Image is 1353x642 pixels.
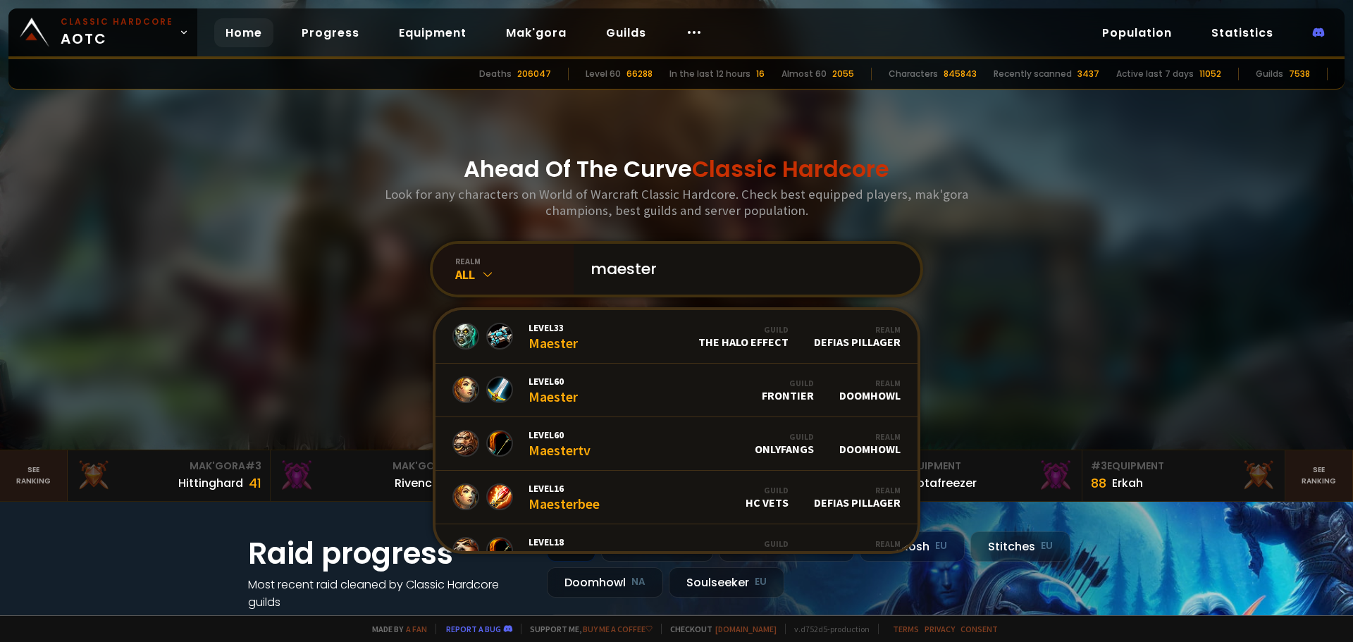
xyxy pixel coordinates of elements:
div: Maestertv [529,428,591,459]
small: NA [631,575,645,589]
div: Almost 60 [781,68,827,80]
div: Doomhowl [839,378,901,402]
div: Defias Pillager [814,538,901,563]
a: Consent [960,624,998,634]
div: Guild [755,431,814,442]
a: Level16MaesterbeeGuildHC VetsRealmDefias Pillager [435,471,918,524]
div: Mak'Gora [76,459,261,474]
div: 2055 [832,68,854,80]
div: HC Vets [746,485,789,510]
div: realm [455,256,574,266]
a: a fan [406,624,427,634]
a: Privacy [925,624,955,634]
div: 88 [1091,474,1106,493]
span: Support me, [521,624,653,634]
a: #3Equipment88Erkah [1082,450,1285,501]
div: Guild [698,324,789,335]
div: Maester [529,375,578,405]
h4: Most recent raid cleaned by Classic Hardcore guilds [248,576,530,611]
div: Doomhowl [547,567,663,598]
div: 11052 [1199,68,1221,80]
a: Level60MaestertvGuildOnlyFangsRealmDoomhowl [435,417,918,471]
span: v. d752d5 - production [785,624,870,634]
a: See all progress [248,612,340,628]
div: Equipment [888,459,1073,474]
span: Made by [364,624,427,634]
div: Maesterbee [529,482,600,512]
span: Level 60 [529,428,591,441]
span: # 3 [245,459,261,473]
div: Doomhowl [839,431,901,456]
a: Seeranking [1285,450,1353,501]
a: Buy me a coffee [583,624,653,634]
div: In the last 12 hours [669,68,750,80]
div: 16 [756,68,765,80]
a: Classic HardcoreAOTC [8,8,197,56]
span: Checkout [661,624,777,634]
div: Rivench [395,474,439,492]
div: Defias Pillager [814,485,901,510]
div: Realm [814,485,901,495]
span: Level 16 [529,482,600,495]
div: Deaths [479,68,512,80]
div: Maester [529,321,578,352]
div: Guild [746,485,789,495]
small: EU [755,575,767,589]
div: Recently scanned [994,68,1072,80]
div: 66288 [626,68,653,80]
a: Mak'Gora#2Rivench100 [271,450,474,501]
div: OnlyFangs [755,431,814,456]
div: Mak'Gora [279,459,464,474]
span: AOTC [61,16,173,49]
div: All [455,266,574,283]
span: # 3 [1091,459,1107,473]
div: Noctis Invictus [698,538,789,563]
a: Level60MaesterGuildFrontierRealmDoomhowl [435,364,918,417]
span: Level 60 [529,375,578,388]
span: Level 33 [529,321,578,334]
div: Guild [698,538,789,549]
div: Maesterbeef [529,536,605,566]
div: 3437 [1077,68,1099,80]
div: Guild [762,378,814,388]
small: EU [935,539,947,553]
div: 7538 [1289,68,1310,80]
a: Home [214,18,273,47]
a: Level18MaesterbeefGuildNoctis InvictusRealmDefias Pillager [435,524,918,578]
div: Soulseeker [669,567,784,598]
div: Characters [889,68,938,80]
small: EU [1041,539,1053,553]
a: Level33MaesterGuildThe Halo EffectRealmDefias Pillager [435,310,918,364]
a: Statistics [1200,18,1285,47]
div: Realm [814,324,901,335]
div: Stitches [970,531,1070,562]
div: Realm [839,431,901,442]
div: Notafreezer [909,474,977,492]
div: Defias Pillager [814,324,901,349]
a: Progress [290,18,371,47]
div: Guilds [1256,68,1283,80]
div: Frontier [762,378,814,402]
a: Guilds [595,18,657,47]
div: 41 [249,474,261,493]
div: Nek'Rosh [860,531,965,562]
a: Report a bug [446,624,501,634]
div: Realm [839,378,901,388]
div: 206047 [517,68,551,80]
a: Equipment [388,18,478,47]
input: Search a character... [582,244,903,295]
a: [DOMAIN_NAME] [715,624,777,634]
div: Active last 7 days [1116,68,1194,80]
h1: Raid progress [248,531,530,576]
span: Level 18 [529,536,605,548]
div: Hittinghard [178,474,243,492]
a: Mak'gora [495,18,578,47]
a: Terms [893,624,919,634]
small: Classic Hardcore [61,16,173,28]
h3: Look for any characters on World of Warcraft Classic Hardcore. Check best equipped players, mak'g... [379,186,974,218]
h1: Ahead Of The Curve [464,152,889,186]
a: Mak'Gora#3Hittinghard41 [68,450,271,501]
a: Population [1091,18,1183,47]
div: Realm [814,538,901,549]
div: Erkah [1112,474,1143,492]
